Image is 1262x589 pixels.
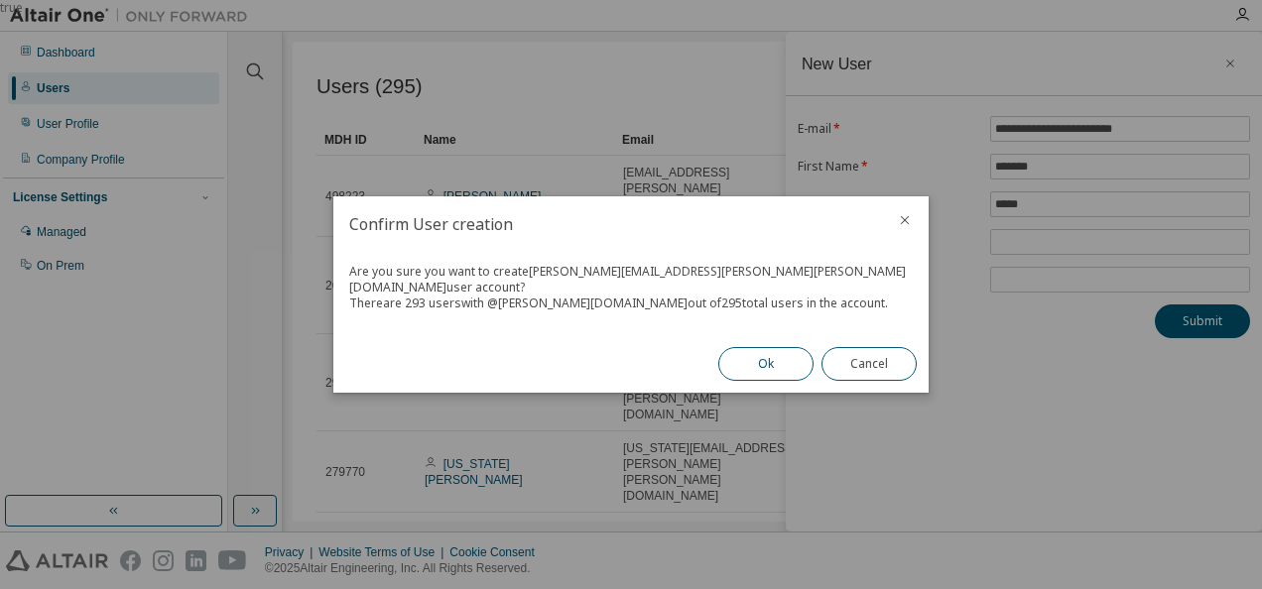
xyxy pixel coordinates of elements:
[349,295,913,311] div: There are 293 users with @ [PERSON_NAME][DOMAIN_NAME] out of 295 total users in the account.
[821,347,917,381] button: Cancel
[349,264,913,295] div: Are you sure you want to create [PERSON_NAME][EMAIL_ADDRESS][PERSON_NAME][PERSON_NAME][DOMAIN_NAM...
[333,196,881,252] h2: Confirm User creation
[718,347,814,381] button: Ok
[897,212,913,228] button: close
